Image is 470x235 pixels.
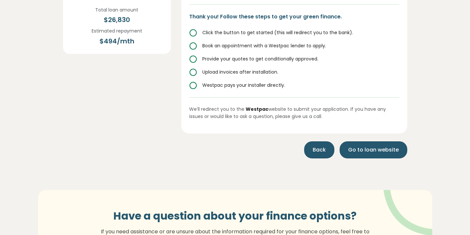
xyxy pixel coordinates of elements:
p: Estimated repayment [92,27,142,35]
p: We’ll redirect you to the website to submit your application. If you have any issues or would lik... [189,97,399,120]
span: Click the button to get started (this will redirect you to the bank). [202,29,353,36]
div: $ 26,830 [95,15,138,25]
span: Provide your quotes to get conditionally approved. [202,56,318,62]
span: Back [313,146,326,154]
span: Book an appointment with a Westpac lender to apply. [202,42,326,49]
span: Upload invoices after installation. [202,69,278,75]
h3: Have a question about your finance options? [101,210,370,222]
strong: Westpac [246,106,268,112]
button: Back [304,141,334,158]
p: Thank you! Follow these steps to get your green finance. [189,12,399,21]
span: Westpac pays your installer directly. [202,82,285,88]
button: Go to loan website [340,141,407,158]
span: Go to loan website [348,146,399,154]
p: Total loan amount [95,6,138,13]
div: $ 494 /mth [92,36,142,46]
